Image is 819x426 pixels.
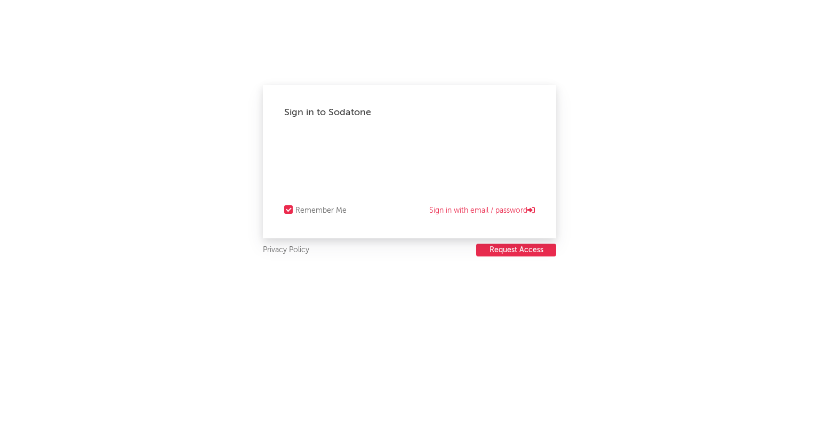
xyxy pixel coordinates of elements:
[295,204,347,217] div: Remember Me
[476,244,556,256] button: Request Access
[263,244,309,257] a: Privacy Policy
[476,244,556,257] a: Request Access
[429,204,535,217] a: Sign in with email / password
[284,106,535,119] div: Sign in to Sodatone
